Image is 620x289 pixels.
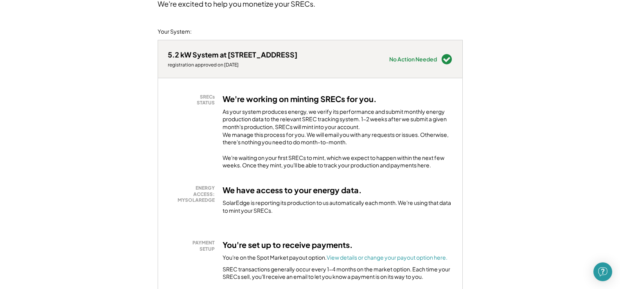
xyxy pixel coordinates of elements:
[223,94,377,104] h3: We're working on minting SRECs for you.
[327,254,447,261] a: View details or change your payout option here.
[223,254,447,262] div: You're on the Spot Market payout option.
[168,62,297,68] div: registration approved on [DATE]
[223,266,453,281] div: SREC transactions generally occur every 1-4 months on the market option. Each time your SRECs sel...
[158,28,192,36] div: Your System:
[223,154,453,169] div: We're waiting on your first SRECs to mint, which we expect to happen within the next few weeks. O...
[172,185,215,203] div: ENERGY ACCESS: MYSOLAREDGE
[223,108,453,150] div: As your system produces energy, we verify its performance and submit monthly energy production da...
[168,50,297,59] div: 5.2 kW System at [STREET_ADDRESS]
[223,185,362,195] h3: We have access to your energy data.
[172,94,215,106] div: SRECs STATUS
[389,56,437,62] div: No Action Needed
[172,240,215,252] div: PAYMENT SETUP
[223,199,453,214] div: SolarEdge is reporting its production to us automatically each month. We're using that data to mi...
[593,262,612,281] div: Open Intercom Messenger
[223,240,353,250] h3: You're set up to receive payments.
